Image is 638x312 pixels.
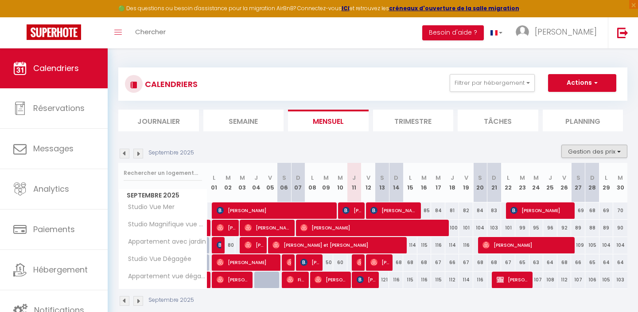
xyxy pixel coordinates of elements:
div: 101 [501,220,515,236]
div: 104 [599,237,614,253]
div: 88 [585,220,599,236]
div: 105 [599,272,614,288]
div: 69 [571,202,585,219]
abbr: L [311,174,314,182]
span: Hébergement [33,264,88,275]
abbr: M [520,174,525,182]
abbr: D [394,174,398,182]
th: 03 [235,163,249,202]
div: 116 [389,272,403,288]
div: 112 [445,272,459,288]
abbr: L [507,174,510,182]
div: 64 [543,254,557,271]
a: [PERSON_NAME] [PERSON_NAME] [207,220,212,237]
div: 68 [473,254,487,271]
abbr: M [421,174,427,182]
div: 114 [403,237,417,253]
button: Gestion des prix [561,145,627,158]
div: 107 [571,272,585,288]
abbr: M [226,174,231,182]
span: [PERSON_NAME] [510,202,572,219]
a: ... [PERSON_NAME] [509,17,608,48]
span: Studio Magnifique vue Mer [120,220,209,229]
th: 21 [487,163,502,202]
th: 23 [515,163,529,202]
div: 114 [445,237,459,253]
abbr: S [576,174,580,182]
span: Réservations [33,103,85,114]
abbr: J [352,174,356,182]
th: 05 [263,163,277,202]
div: 67 [459,254,473,271]
button: Actions [548,74,616,92]
span: [PERSON_NAME] [357,254,362,271]
abbr: D [296,174,300,182]
span: [PERSON_NAME] [342,202,362,219]
span: [PERSON_NAME] [245,237,264,253]
div: 103 [487,220,502,236]
input: Rechercher un logement... [124,165,202,181]
th: 30 [613,163,627,202]
span: Appartement avec jardin [120,237,208,247]
div: 81 [445,202,459,219]
li: Semaine [203,110,284,131]
th: 15 [403,163,417,202]
span: Chercher [135,27,166,36]
button: Besoin d'aide ? [422,25,484,40]
div: 104 [473,220,487,236]
span: [PERSON_NAME] [245,219,292,236]
div: 101 [459,220,473,236]
th: 09 [319,163,333,202]
img: ... [516,25,529,39]
p: Septembre 2025 [148,296,194,304]
span: [PERSON_NAME] [217,271,250,288]
span: [PERSON_NAME] [287,254,292,271]
th: 08 [305,163,319,202]
span: Appartement vue dégagée [120,272,209,281]
span: Messages [33,143,74,154]
abbr: L [409,174,412,182]
div: 116 [459,237,473,253]
abbr: M [436,174,441,182]
div: 65 [515,254,529,271]
div: 68 [417,254,432,271]
th: 16 [417,163,432,202]
th: 14 [389,163,403,202]
div: 100 [445,220,459,236]
p: Septembre 2025 [148,149,194,157]
img: logout [617,27,628,38]
div: 95 [529,220,544,236]
div: 112 [557,272,572,288]
span: [PERSON_NAME] [535,26,597,37]
div: 64 [613,254,627,271]
div: 65 [585,254,599,271]
abbr: L [213,174,215,182]
div: 66 [571,254,585,271]
abbr: J [254,174,258,182]
div: 68 [403,254,417,271]
div: 116 [473,272,487,288]
div: 84 [431,202,445,219]
th: 07 [291,163,305,202]
div: 85 [417,202,432,219]
abbr: M [323,174,329,182]
img: Super Booking [27,24,81,40]
span: [PERSON_NAME] [300,254,319,271]
div: 106 [585,272,599,288]
button: Filtrer par hébergement [450,74,535,92]
th: 22 [501,163,515,202]
div: 67 [431,254,445,271]
div: 68 [557,254,572,271]
span: Firdaouss Nasla [287,271,306,288]
a: ICI [342,4,350,12]
abbr: V [464,174,468,182]
div: 115 [403,272,417,288]
div: 104 [613,237,627,253]
span: [PERSON_NAME] [370,254,389,271]
li: Mensuel [288,110,369,131]
a: créneaux d'ouverture de la salle migration [389,4,519,12]
abbr: V [268,174,272,182]
span: Studio Vue Mer [120,202,177,212]
div: 50 [319,254,333,271]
